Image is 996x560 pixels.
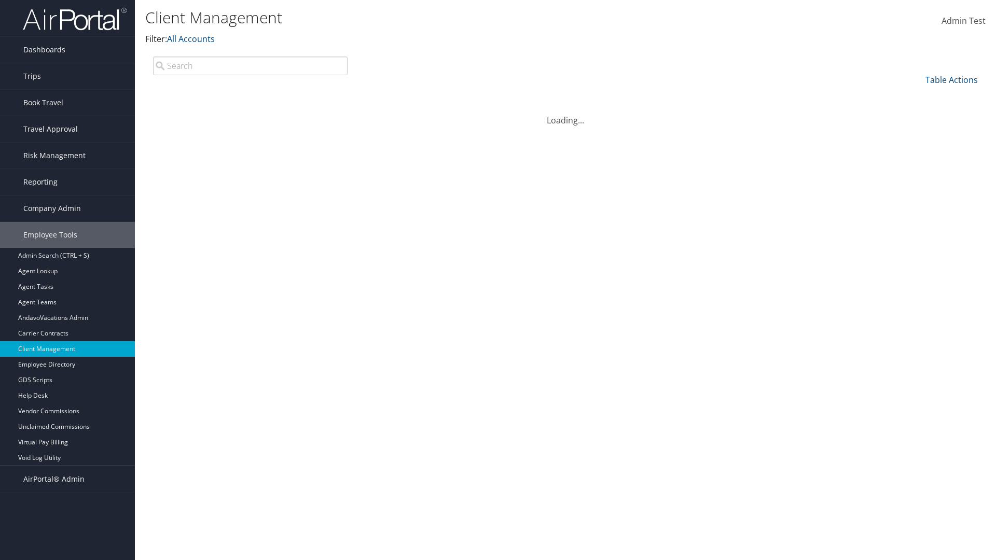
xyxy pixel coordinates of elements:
input: Search [153,57,348,75]
div: Loading... [145,102,986,127]
h1: Client Management [145,7,706,29]
span: Reporting [23,169,58,195]
span: Employee Tools [23,222,77,248]
span: Book Travel [23,90,63,116]
img: airportal-logo.png [23,7,127,31]
span: AirPortal® Admin [23,466,85,492]
p: Filter: [145,33,706,46]
span: Travel Approval [23,116,78,142]
a: Admin Test [942,5,986,37]
span: Risk Management [23,143,86,169]
span: Trips [23,63,41,89]
span: Dashboards [23,37,65,63]
a: Table Actions [925,74,978,86]
span: Admin Test [942,15,986,26]
span: Company Admin [23,195,81,221]
a: All Accounts [167,33,215,45]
